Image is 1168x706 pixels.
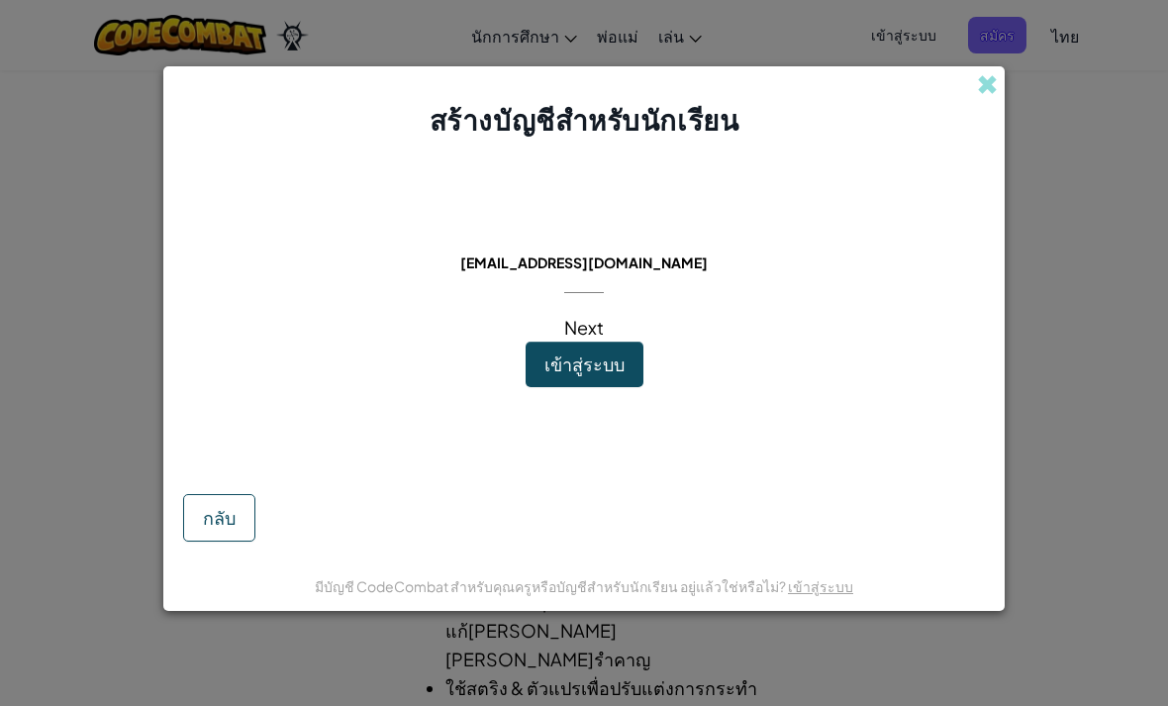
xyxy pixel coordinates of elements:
[203,506,236,529] span: กลับ
[788,577,853,595] a: เข้าสู่ระบบ
[183,494,255,542] button: กลับ
[315,577,788,595] span: มีบัญชี CodeCombat สำหรับคุณครูหรือบัญชีสำหรับนักเรียน อยู่แล้วใช่หรือไม่?
[526,342,643,387] button: เข้าสู่ระบบ
[544,353,625,375] span: เข้าสู่ระบบ
[761,20,1148,203] iframe: กล่องโต้ตอบลงชื่อเข้าใช้ด้วย Google
[460,253,708,271] span: [EMAIL_ADDRESS][DOMAIN_NAME]
[564,316,604,339] span: Next
[430,102,739,137] span: สร้างบัญชีสำหรับนักเรียน
[502,226,666,249] span: อีเมลนี้ถูกใช้แล้วนะ :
